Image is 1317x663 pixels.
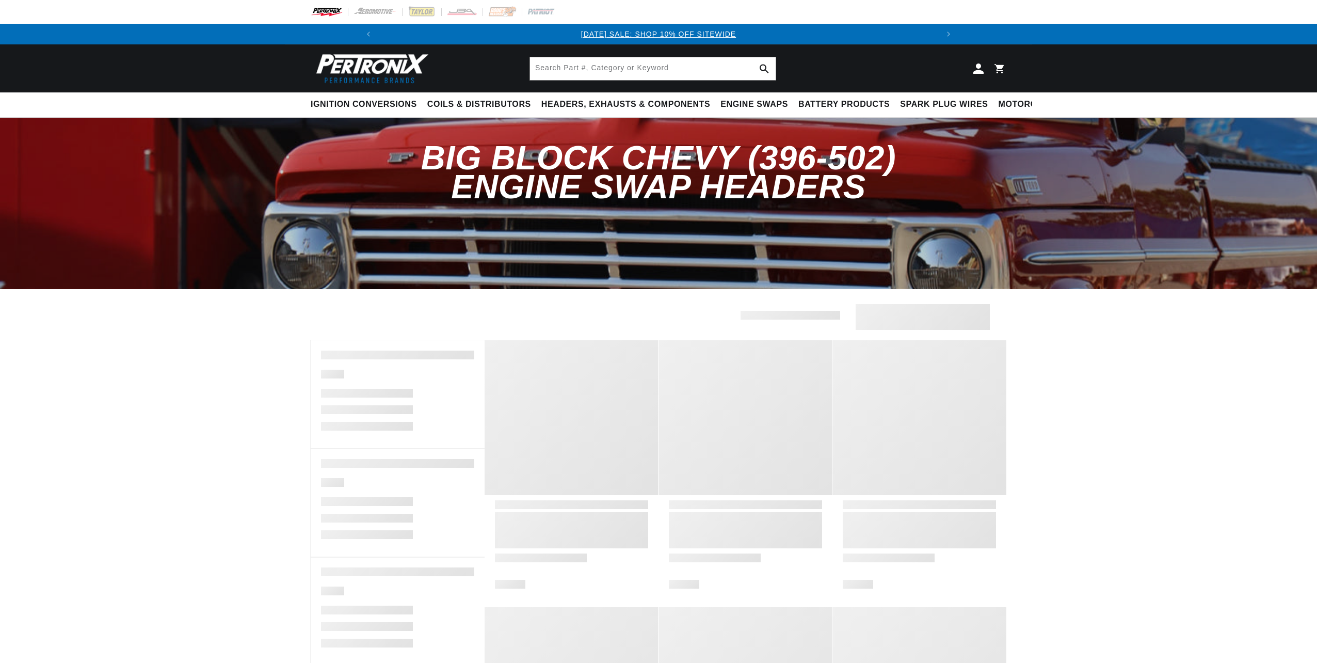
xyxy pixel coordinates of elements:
[422,92,536,117] summary: Coils & Distributors
[311,51,429,86] img: Pertronix
[541,99,710,110] span: Headers, Exhausts & Components
[900,99,988,110] span: Spark Plug Wires
[379,28,939,40] div: 1 of 3
[311,92,422,117] summary: Ignition Conversions
[421,139,896,205] span: Big Block Chevy (396-502) Engine Swap Headers
[793,92,895,117] summary: Battery Products
[720,99,788,110] span: Engine Swaps
[798,99,890,110] span: Battery Products
[358,24,379,44] button: Translation missing: en.sections.announcements.previous_announcement
[581,30,736,38] a: [DATE] SALE: SHOP 10% OFF SITEWIDE
[530,57,776,80] input: Search Part #, Category or Keyword
[379,28,939,40] div: Announcement
[938,24,959,44] button: Translation missing: en.sections.announcements.next_announcement
[895,92,993,117] summary: Spark Plug Wires
[285,24,1032,44] slideshow-component: Translation missing: en.sections.announcements.announcement_bar
[993,92,1065,117] summary: Motorcycle
[427,99,531,110] span: Coils & Distributors
[536,92,715,117] summary: Headers, Exhausts & Components
[999,99,1060,110] span: Motorcycle
[715,92,793,117] summary: Engine Swaps
[311,99,417,110] span: Ignition Conversions
[753,57,776,80] button: Search Part #, Category or Keyword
